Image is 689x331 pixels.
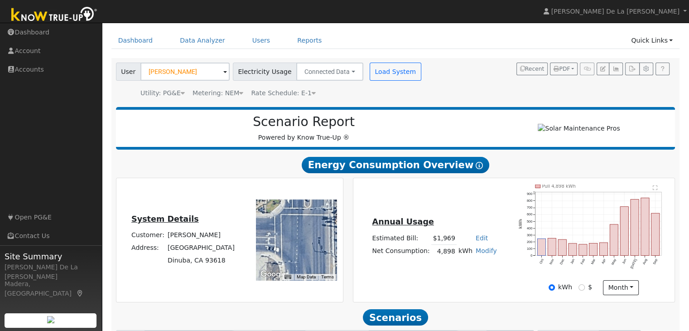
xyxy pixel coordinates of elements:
text: Nov [549,258,555,265]
input: Select a User [140,63,230,81]
input: kWh [549,284,555,291]
rect: onclick="" [537,239,545,256]
a: Reports [290,32,328,49]
button: Settings [639,63,653,75]
a: Edit [476,234,488,242]
div: Utility: PG&E [140,88,185,98]
text: Mar [590,258,597,265]
u: System Details [131,214,199,224]
text: 200 [527,240,532,244]
td: [PERSON_NAME] [166,229,236,242]
text: May [611,258,617,266]
td: [GEOGRAPHIC_DATA] [166,242,236,254]
span: Alias: E1 [251,89,316,97]
text: kWh [519,219,523,229]
text:  [653,185,658,190]
rect: onclick="" [620,207,628,256]
td: Customer: [130,229,166,242]
text: 0 [530,253,532,258]
text: Apr [601,258,607,265]
td: 4,898 [431,245,457,258]
img: Google [258,268,288,280]
text: 100 [527,247,532,251]
text: 600 [527,212,532,216]
button: PDF [550,63,578,75]
td: Address: [130,242,166,254]
img: retrieve [47,316,54,323]
button: Load System [370,63,421,81]
button: Multi-Series Graph [609,63,623,75]
h2: Scenario Report [125,114,482,130]
button: month [603,280,639,296]
a: Open this area in Google Maps (opens a new window) [258,268,288,280]
a: Map [76,290,84,297]
td: Estimated Bill: [371,232,431,245]
a: Terms (opens in new tab) [321,274,334,279]
rect: onclick="" [569,243,577,256]
a: Quick Links [624,32,679,49]
td: kWh [457,245,474,258]
a: Users [246,32,277,49]
text: 700 [527,205,532,209]
div: Powered by Know True-Up ® [120,114,487,142]
text: Jan [569,258,575,265]
button: Connected Data [296,63,363,81]
text: Feb [580,258,586,265]
button: Edit User [597,63,609,75]
td: $1,969 [431,232,457,245]
text: 500 [527,219,532,223]
td: Dinuba, CA 93618 [166,254,236,267]
rect: onclick="" [610,224,618,256]
td: Net Consumption: [371,245,431,258]
span: Energy Consumption Overview [302,157,489,173]
u: Annual Usage [372,217,434,226]
text: 300 [527,233,532,237]
button: Keyboard shortcuts [284,274,291,280]
rect: onclick="" [548,238,556,255]
rect: onclick="" [600,243,608,255]
text: 900 [527,192,532,196]
label: $ [588,282,592,292]
button: Export Interval Data [625,63,639,75]
img: Know True-Up [7,5,102,25]
a: Dashboard [111,32,160,49]
div: Metering: NEM [193,88,243,98]
i: Show Help [476,162,483,169]
a: Data Analyzer [173,32,232,49]
text: [DATE] [630,258,638,269]
rect: onclick="" [589,243,597,256]
text: Jun [622,258,627,265]
rect: onclick="" [651,213,660,255]
text: Oct [539,258,544,264]
span: PDF [554,66,570,72]
span: Site Summary [5,250,97,263]
rect: onclick="" [579,244,587,256]
img: Solar Maintenance Pros [538,124,620,133]
button: Recent [516,63,548,75]
button: Map Data [297,274,316,280]
text: Aug [642,258,648,265]
text: Pull 4,898 kWh [542,184,576,189]
span: User [116,63,141,81]
text: Sep [652,258,659,265]
span: Scenarios [363,309,428,326]
text: 400 [527,226,532,230]
text: 800 [527,199,532,203]
input: $ [578,284,585,291]
text: Dec [559,258,565,265]
span: [PERSON_NAME] De La [PERSON_NAME] [551,8,679,15]
a: Modify [476,247,497,254]
label: kWh [558,282,572,292]
div: Madera, [GEOGRAPHIC_DATA] [5,279,97,298]
span: Electricity Usage [233,63,297,81]
rect: onclick="" [631,200,639,256]
rect: onclick="" [558,239,566,255]
a: Help Link [655,63,670,75]
div: [PERSON_NAME] De La [PERSON_NAME] [5,263,97,282]
rect: onclick="" [641,198,649,255]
